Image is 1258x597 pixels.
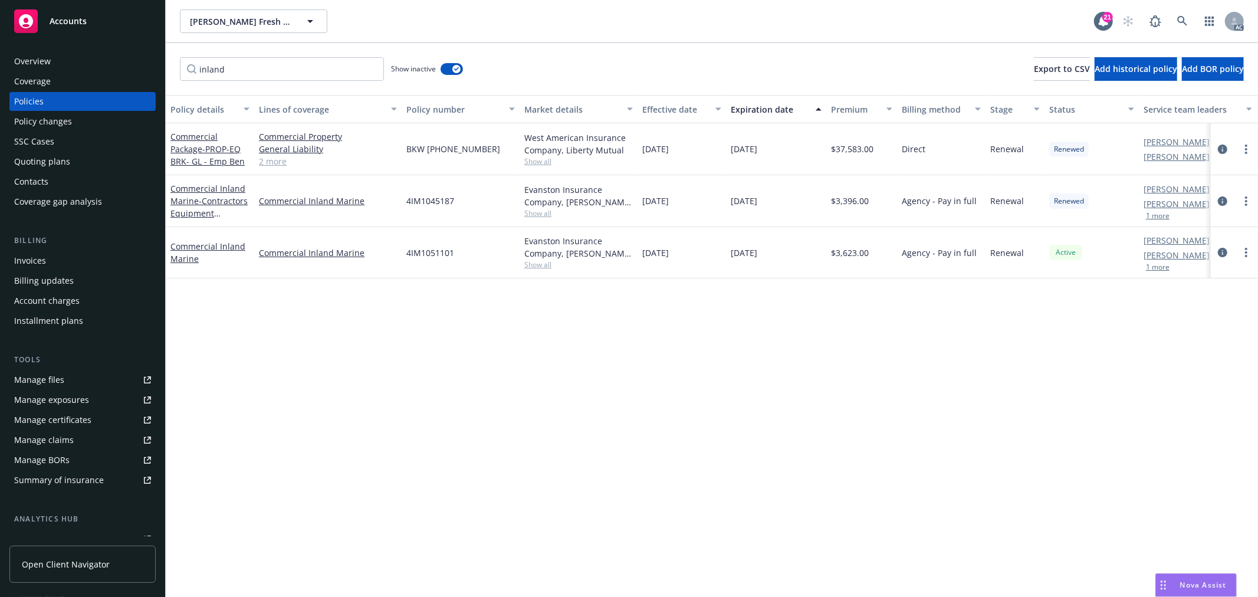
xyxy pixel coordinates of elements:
[14,132,54,151] div: SSC Cases
[9,370,156,389] a: Manage files
[1116,9,1140,33] a: Start snowing
[1198,9,1221,33] a: Switch app
[1144,9,1167,33] a: Report a Bug
[731,247,757,259] span: [DATE]
[986,95,1044,123] button: Stage
[180,9,327,33] button: [PERSON_NAME] Fresh Produce Company, Inc.
[259,247,397,259] a: Commercial Inland Marine
[897,95,986,123] button: Billing method
[259,130,397,143] a: Commercial Property
[1155,573,1237,597] button: Nova Assist
[9,192,156,211] a: Coverage gap analysis
[14,271,74,290] div: Billing updates
[990,143,1024,155] span: Renewal
[642,143,669,155] span: [DATE]
[9,530,156,549] a: Loss summary generator
[831,195,869,207] span: $3,396.00
[406,103,502,116] div: Policy number
[14,112,72,131] div: Policy changes
[9,471,156,490] a: Summary of insurance
[170,143,245,167] span: - PROP-EQ BRK- GL - Emp Ben
[259,103,384,116] div: Lines of coverage
[1216,245,1230,260] a: circleInformation
[170,103,237,116] div: Policy details
[406,143,500,155] span: BKW [PHONE_NUMBER]
[9,251,156,270] a: Invoices
[520,95,638,123] button: Market details
[524,235,633,260] div: Evanston Insurance Company, [PERSON_NAME] Insurance, Novatae Risk Group
[14,411,91,429] div: Manage certificates
[9,271,156,290] a: Billing updates
[170,131,245,167] a: Commercial Package
[1156,574,1171,596] div: Drag to move
[14,471,104,490] div: Summary of insurance
[1146,212,1170,219] button: 1 more
[9,311,156,330] a: Installment plans
[726,95,826,123] button: Expiration date
[1216,142,1230,156] a: circleInformation
[166,95,254,123] button: Policy details
[190,15,292,28] span: [PERSON_NAME] Fresh Produce Company, Inc.
[638,95,726,123] button: Effective date
[731,195,757,207] span: [DATE]
[1239,142,1253,156] a: more
[402,95,520,123] button: Policy number
[406,247,454,259] span: 4IM1051101
[902,195,977,207] span: Agency - Pay in full
[642,103,708,116] div: Effective date
[14,391,89,409] div: Manage exposures
[14,291,80,310] div: Account charges
[990,195,1024,207] span: Renewal
[1054,247,1078,258] span: Active
[1144,103,1239,116] div: Service team leaders
[14,152,70,171] div: Quoting plans
[14,530,112,549] div: Loss summary generator
[831,247,869,259] span: $3,623.00
[9,391,156,409] a: Manage exposures
[826,95,897,123] button: Premium
[1144,198,1210,210] a: [PERSON_NAME]
[14,52,51,71] div: Overview
[1239,245,1253,260] a: more
[9,513,156,525] div: Analytics hub
[1034,63,1090,74] span: Export to CSV
[1054,144,1084,155] span: Renewed
[259,155,397,168] a: 2 more
[259,195,397,207] a: Commercial Inland Marine
[524,183,633,208] div: Evanston Insurance Company, [PERSON_NAME] Insurance, Novatae Risk Group
[14,431,74,450] div: Manage claims
[524,208,633,218] span: Show all
[14,92,44,111] div: Policies
[1171,9,1194,33] a: Search
[391,64,436,74] span: Show inactive
[14,172,48,191] div: Contacts
[170,195,248,231] span: - Contractors Equipment Coverage
[990,103,1027,116] div: Stage
[9,72,156,91] a: Coverage
[990,247,1024,259] span: Renewal
[50,17,87,26] span: Accounts
[1144,150,1210,163] a: [PERSON_NAME]
[14,251,46,270] div: Invoices
[9,112,156,131] a: Policy changes
[9,172,156,191] a: Contacts
[524,132,633,156] div: West American Insurance Company, Liberty Mutual
[831,103,879,116] div: Premium
[14,72,51,91] div: Coverage
[1182,63,1244,74] span: Add BOR policy
[406,195,454,207] span: 4IM1045187
[1144,183,1210,195] a: [PERSON_NAME]
[1054,196,1084,206] span: Renewed
[1034,57,1090,81] button: Export to CSV
[731,143,757,155] span: [DATE]
[9,291,156,310] a: Account charges
[22,558,110,570] span: Open Client Navigator
[1095,63,1177,74] span: Add historical policy
[831,143,873,155] span: $37,583.00
[1144,136,1210,148] a: [PERSON_NAME]
[642,247,669,259] span: [DATE]
[902,143,925,155] span: Direct
[1180,580,1227,590] span: Nova Assist
[1144,234,1210,247] a: [PERSON_NAME]
[170,241,245,264] a: Commercial Inland Marine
